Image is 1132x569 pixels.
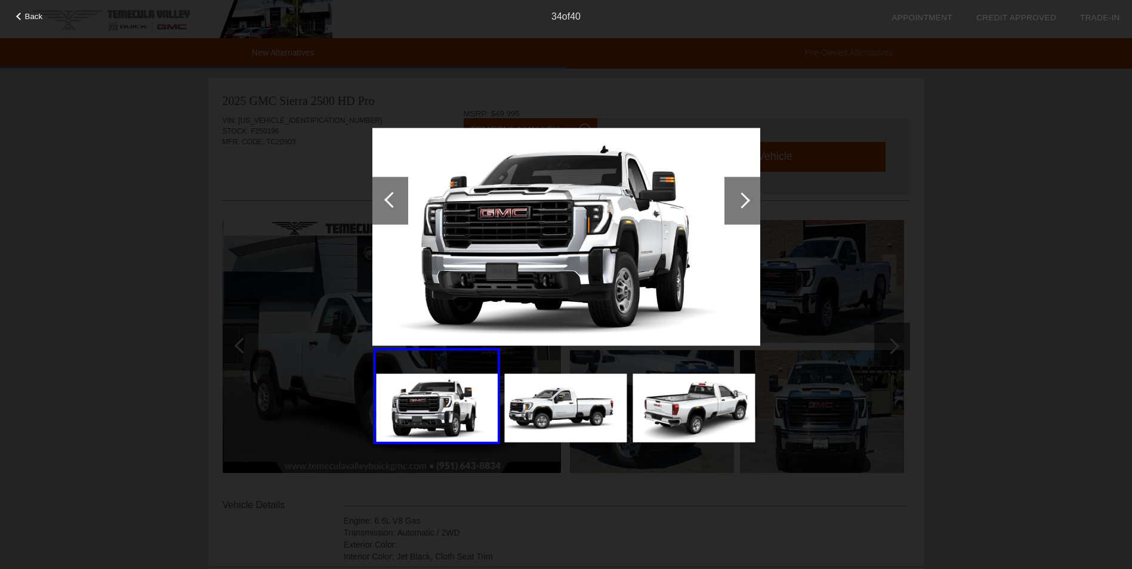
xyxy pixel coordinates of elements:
[504,373,627,442] img: 2.jpg
[633,373,755,442] img: 3.jpg
[372,128,760,346] img: 1.jpg
[551,11,562,21] span: 34
[570,11,581,21] span: 40
[892,13,952,22] a: Appointment
[25,12,43,21] span: Back
[976,13,1056,22] a: Credit Approved
[1080,13,1120,22] a: Trade-In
